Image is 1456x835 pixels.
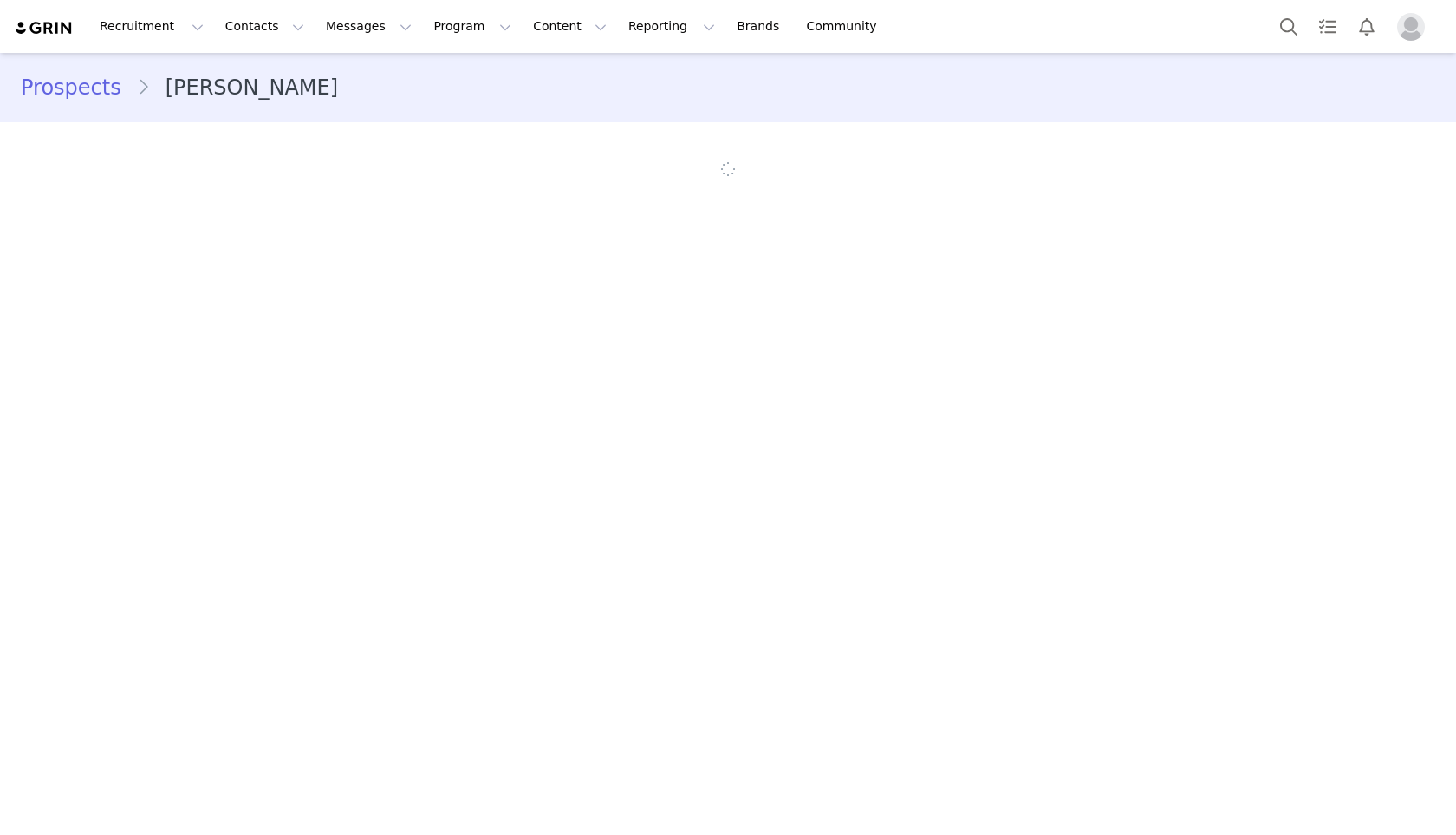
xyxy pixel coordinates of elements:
button: Notifications [1348,7,1386,46]
img: grin logo [14,20,75,36]
a: Community [796,7,895,46]
img: placeholder-profile.jpg [1397,13,1425,41]
button: Contacts [215,7,315,46]
button: Messages [315,7,422,46]
button: Recruitment [89,7,214,46]
button: Program [423,7,522,46]
a: Tasks [1309,7,1347,46]
button: Content [523,7,617,46]
button: Reporting [618,7,725,46]
a: Brands [726,7,795,46]
button: Search [1270,7,1308,46]
button: Profile [1387,13,1442,41]
a: Prospects [21,72,137,103]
